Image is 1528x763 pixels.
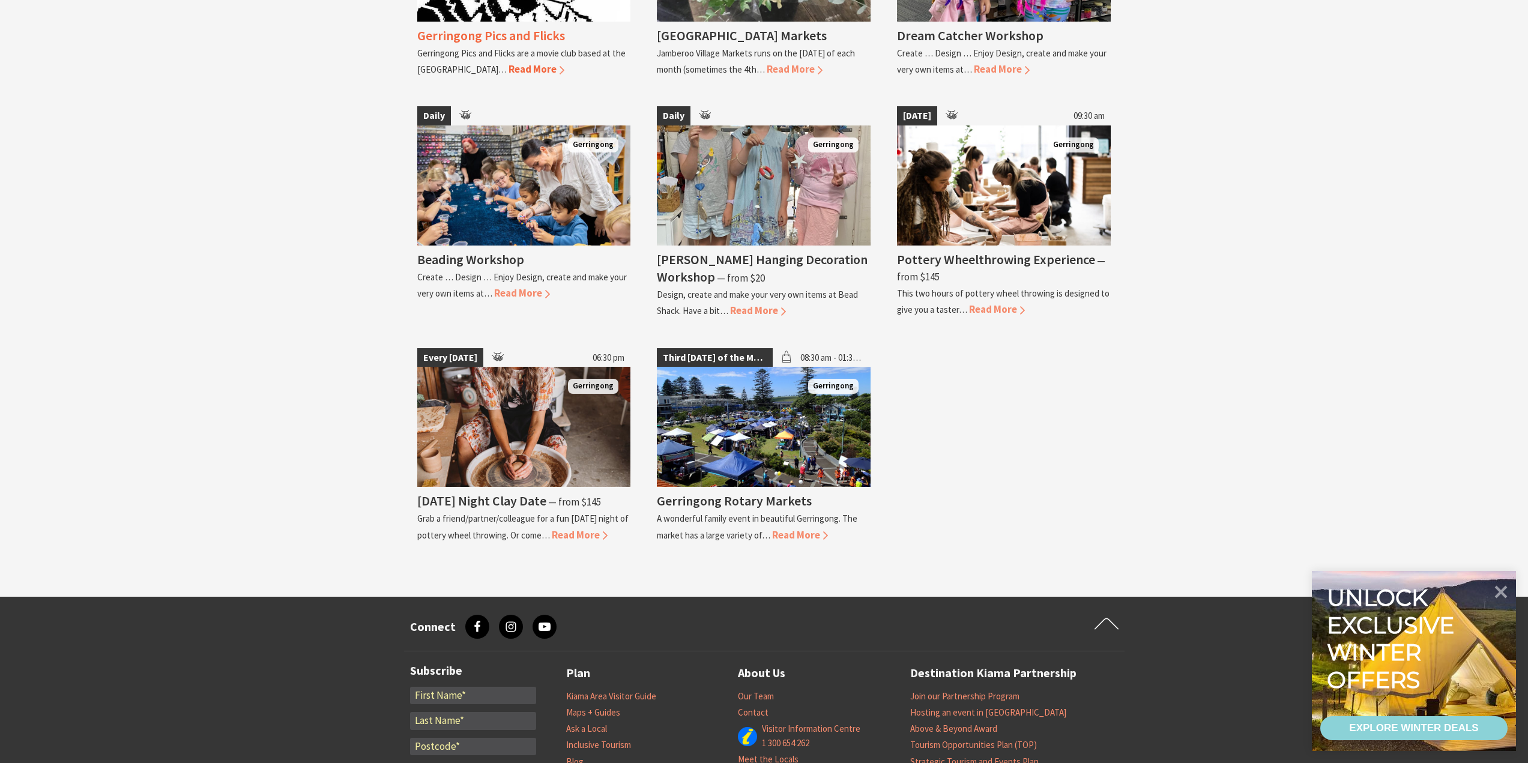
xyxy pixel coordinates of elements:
img: Workshops Activities Fun Things to Do in Gerringong [417,125,631,246]
h4: [PERSON_NAME] Hanging Decoration Workshop [657,251,868,285]
a: Above & Beyond Award [910,723,997,735]
span: 08:30 am - 01:30 pm [794,348,871,367]
h3: Connect [410,620,456,634]
h4: Dream Catcher Workshop [897,27,1043,44]
span: ⁠— from $20 [717,271,765,285]
span: Read More [494,286,550,300]
span: Gerringong [808,379,859,394]
a: Ask a Local [566,723,607,735]
a: Daily Smiling happy children after their workshop class Gerringong [PERSON_NAME] Hanging Decorati... [657,106,871,319]
h4: Beading Workshop [417,251,524,268]
a: [DATE] 09:30 am Picture of a group of people sitting at a pottery wheel making pots with clay a G... [897,106,1111,319]
span: Read More [767,62,823,76]
input: Last Name* [410,712,536,730]
span: ⁠— from $145 [548,495,601,508]
span: Third [DATE] of the Month [657,348,772,367]
span: Read More [552,528,608,541]
span: Daily [417,106,451,125]
span: Gerringong [1048,137,1099,152]
a: Maps + Guides [566,707,620,719]
h3: Subscribe [410,663,536,678]
span: 09:30 am [1067,106,1111,125]
a: Our Team [738,690,774,702]
span: Read More [772,528,828,541]
a: Hosting an event in [GEOGRAPHIC_DATA] [910,707,1066,719]
div: EXPLORE WINTER DEALS [1349,716,1478,740]
div: Unlock exclusive winter offers [1327,584,1460,693]
a: Visitor Information Centre [762,723,860,735]
span: Gerringong [568,379,618,394]
p: Gerringong Pics and Flicks are a movie club based at the [GEOGRAPHIC_DATA]… [417,47,626,75]
img: Photo shows female sitting at pottery wheel with hands on a ball of clay [417,367,631,487]
span: Gerringong [808,137,859,152]
p: A wonderful family event in beautiful Gerringong. The market has a large variety of… [657,513,857,540]
span: [DATE] [897,106,937,125]
p: This two hours of pottery wheel throwing is designed to give you a taster… [897,288,1110,315]
a: Destination Kiama Partnership [910,663,1077,683]
a: Third [DATE] of the Month 08:30 am - 01:30 pm Christmas Market and Street Parade Gerringong Gerri... [657,348,871,543]
img: Picture of a group of people sitting at a pottery wheel making pots with clay a [897,125,1111,246]
a: Kiama Area Visitor Guide [566,690,656,702]
p: Jamberoo Village Markets runs on the [DATE] of each month (sometimes the 4th… [657,47,855,75]
h4: Gerringong Rotary Markets [657,492,812,509]
a: Contact [738,707,769,719]
a: About Us [738,663,785,683]
a: Daily Workshops Activities Fun Things to Do in Gerringong Gerringong Beading Workshop Create … De... [417,106,631,319]
p: Grab a friend/partner/colleague for a fun [DATE] night of pottery wheel throwing. Or come… [417,513,629,540]
p: Create … Design … Enjoy Design, create and make your very own items at… [417,271,627,299]
span: Read More [730,304,786,317]
span: Read More [974,62,1030,76]
h4: Gerringong Pics and Flicks [417,27,565,44]
span: Read More [969,303,1025,316]
span: Read More [509,62,564,76]
a: Join our Partnership Program [910,690,1019,702]
a: EXPLORE WINTER DEALS [1320,716,1508,740]
h4: [GEOGRAPHIC_DATA] Markets [657,27,827,44]
img: Smiling happy children after their workshop class [657,125,871,246]
span: Gerringong [568,137,618,152]
span: 06:30 pm [587,348,630,367]
input: First Name* [410,687,536,705]
img: Christmas Market and Street Parade [657,367,871,487]
a: 1 300 654 262 [762,737,809,749]
a: Inclusive Tourism [566,739,631,751]
p: Design, create and make your very own items at Bead Shack. Have a bit… [657,289,858,316]
h4: Pottery Wheelthrowing Experience [897,251,1095,268]
a: Every [DATE] 06:30 pm Photo shows female sitting at pottery wheel with hands on a ball of clay Ge... [417,348,631,543]
p: Create … Design … Enjoy Design, create and make your very own items at… [897,47,1107,75]
span: Daily [657,106,690,125]
input: Postcode* [410,738,536,756]
a: Tourism Opportunities Plan (TOP) [910,739,1037,751]
span: Every [DATE] [417,348,483,367]
a: Plan [566,663,590,683]
h4: [DATE] Night Clay Date [417,492,546,509]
